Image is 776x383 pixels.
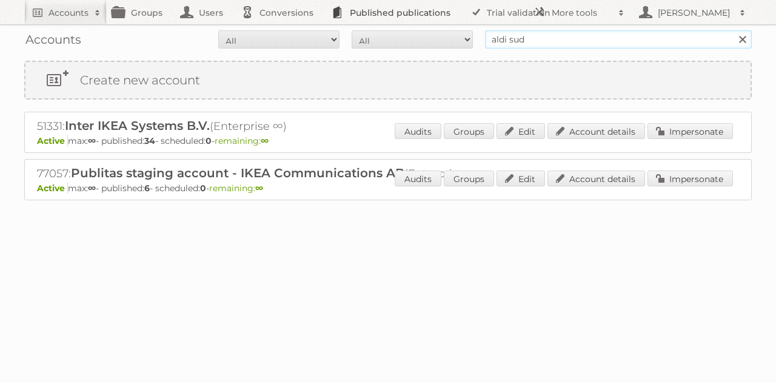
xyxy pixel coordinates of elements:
[395,123,441,139] a: Audits
[144,135,155,146] strong: 34
[255,183,263,194] strong: ∞
[48,7,89,19] h2: Accounts
[37,166,461,181] h2: 77057: (Enterprise ∞) - TRIAL
[206,135,212,146] strong: 0
[37,183,739,194] p: max: - published: - scheduled: -
[444,123,494,139] a: Groups
[65,118,210,133] span: Inter IKEA Systems B.V.
[647,171,733,186] a: Impersonate
[444,171,494,186] a: Groups
[497,123,545,139] a: Edit
[547,123,645,139] a: Account details
[209,183,263,194] span: remaining:
[215,135,269,146] span: remaining:
[88,135,96,146] strong: ∞
[200,183,206,194] strong: 0
[497,171,545,186] a: Edit
[552,7,612,19] h2: More tools
[547,171,645,186] a: Account details
[25,62,751,98] a: Create new account
[647,123,733,139] a: Impersonate
[395,171,441,186] a: Audits
[37,118,461,134] h2: 51331: (Enterprise ∞)
[144,183,150,194] strong: 6
[88,183,96,194] strong: ∞
[37,135,68,146] span: Active
[655,7,734,19] h2: [PERSON_NAME]
[37,183,68,194] span: Active
[261,135,269,146] strong: ∞
[71,166,404,180] span: Publitas staging account - IKEA Communications AB
[37,135,739,146] p: max: - published: - scheduled: -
